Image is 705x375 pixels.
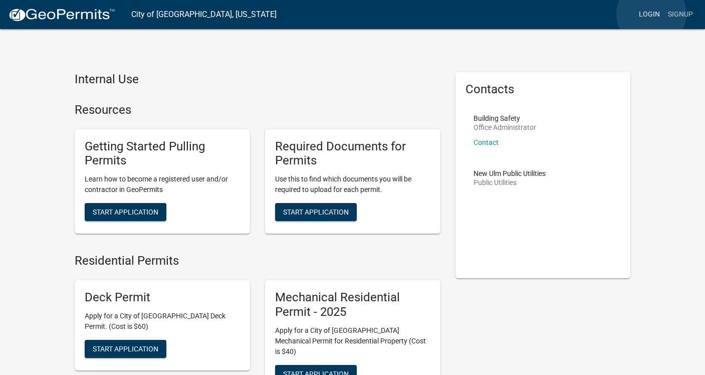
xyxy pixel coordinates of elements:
p: Learn how to become a registered user and/or contractor in GeoPermits [85,174,240,195]
p: Apply for a City of [GEOGRAPHIC_DATA] Mechanical Permit for Residential Property (Cost is $40) [275,325,430,357]
a: City of [GEOGRAPHIC_DATA], [US_STATE] [131,6,277,23]
h4: Residential Permits [75,254,440,268]
p: Building Safety [474,115,536,122]
p: New Ulm Public Utilities [474,170,546,177]
p: Use this to find which documents you will be required to upload for each permit. [275,174,430,195]
h5: Deck Permit [85,290,240,305]
button: Start Application [275,203,357,221]
a: Login [635,5,664,24]
a: Contact [474,138,499,146]
button: Start Application [85,203,166,221]
h5: Getting Started Pulling Permits [85,139,240,168]
p: Apply for a City of [GEOGRAPHIC_DATA] Deck Permit. (Cost is $60) [85,311,240,332]
h5: Required Documents for Permits [275,139,430,168]
h4: Internal Use [75,72,440,87]
h5: Contacts [465,82,621,97]
span: Start Application [283,208,349,216]
h5: Mechanical Residential Permit - 2025 [275,290,430,319]
h4: Resources [75,103,440,117]
p: Office Administrator [474,124,536,131]
span: Start Application [93,344,158,352]
a: Signup [664,5,697,24]
span: Start Application [93,208,158,216]
button: Start Application [85,340,166,358]
p: Public Utilities [474,179,546,186]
